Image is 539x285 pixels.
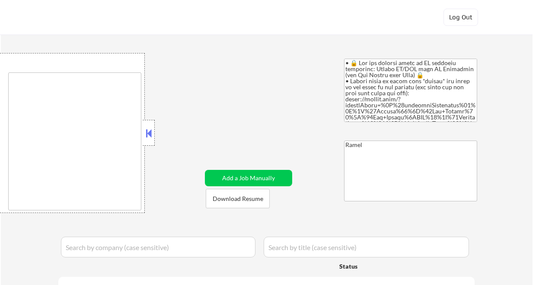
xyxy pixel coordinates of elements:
input: Search by title (case sensitive) [264,237,469,257]
button: Download Resume [206,189,270,208]
div: Status [339,258,414,274]
button: Add a Job Manually [205,170,292,186]
button: Log Out [443,9,478,26]
input: Search by company (case sensitive) [61,237,255,257]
